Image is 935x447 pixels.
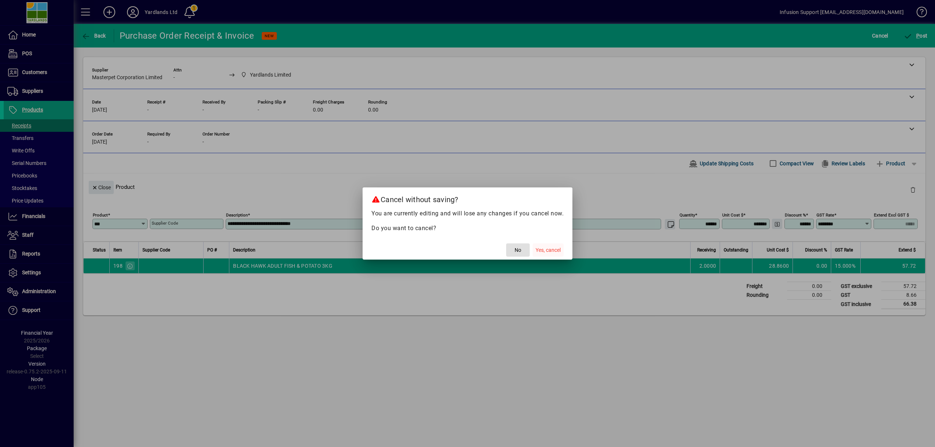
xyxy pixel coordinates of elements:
[533,243,564,257] button: Yes, cancel
[363,187,572,209] h2: Cancel without saving?
[536,246,561,254] span: Yes, cancel
[371,224,564,233] p: Do you want to cancel?
[371,209,564,218] p: You are currently editing and will lose any changes if you cancel now.
[506,243,530,257] button: No
[515,246,521,254] span: No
